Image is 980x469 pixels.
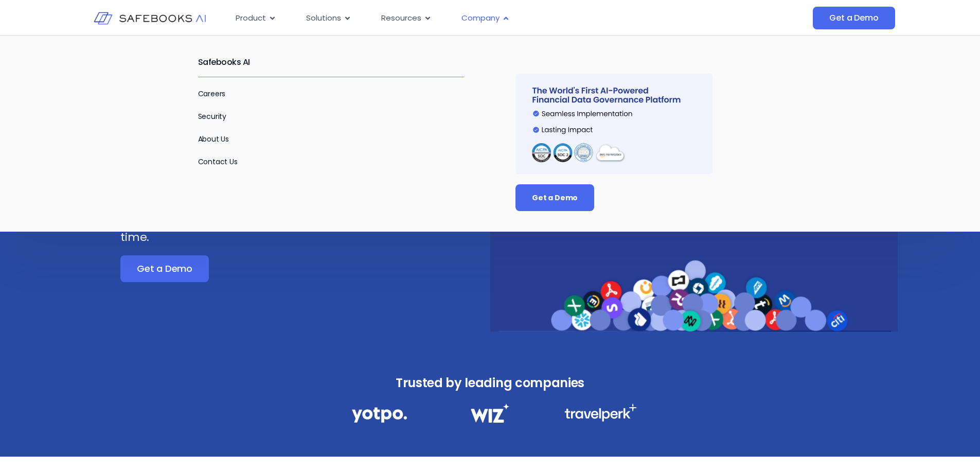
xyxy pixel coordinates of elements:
nav: Menu [227,8,710,28]
a: Careers [198,89,226,99]
a: Contact Us [198,157,238,167]
div: Menu Toggle [227,8,710,28]
a: Get a Demo [515,184,594,211]
img: Financial Data Governance 2 [466,404,514,423]
a: About Us [198,134,229,144]
span: Get a Demo [829,13,878,23]
span: Solutions [306,12,341,24]
a: Security [198,111,227,121]
h2: Safebooks AI [198,48,465,77]
a: Get a Demo [813,7,895,29]
img: Financial Data Governance 1 [352,404,407,426]
span: Resources [381,12,421,24]
img: Financial Data Governance 3 [564,404,637,422]
span: Product [236,12,266,24]
span: Company [461,12,500,24]
span: Get a Demo [532,193,578,203]
h3: Trusted by leading companies [329,373,651,393]
span: Get a Demo [137,264,192,274]
a: Get a Demo [120,255,209,282]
